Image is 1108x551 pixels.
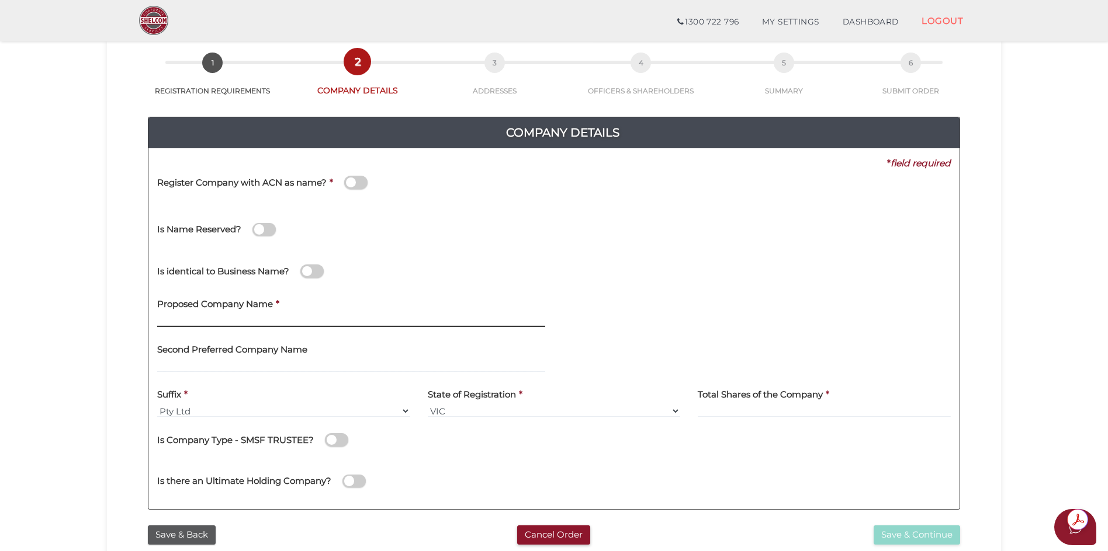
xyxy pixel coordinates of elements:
h4: Is Company Type - SMSF TRUSTEE? [157,435,314,445]
a: 2COMPANY DETAILS [289,64,427,96]
i: field required [891,158,951,169]
h4: Is identical to Business Name? [157,267,289,277]
h4: Total Shares of the Company [698,390,823,400]
span: 5 [774,53,794,73]
button: Save & Continue [874,525,960,545]
h4: Is Name Reserved? [157,225,241,235]
a: MY SETTINGS [750,11,831,34]
h4: Register Company with ACN as name? [157,178,327,188]
span: 3 [484,53,505,73]
h4: State of Registration [428,390,516,400]
a: 3ADDRESSES [426,65,564,96]
a: LOGOUT [910,9,975,33]
h4: Second Preferred Company Name [157,345,307,355]
h4: Is there an Ultimate Holding Company? [157,476,331,486]
h4: Proposed Company Name [157,299,273,309]
a: 5SUMMARY [718,65,850,96]
button: Cancel Order [517,525,590,545]
a: 6SUBMIT ORDER [850,65,972,96]
h4: Suffix [157,390,181,400]
button: Open asap [1054,509,1096,545]
a: 1REGISTRATION REQUIREMENTS [136,65,289,96]
a: 4OFFICERS & SHAREHOLDERS [564,65,719,96]
button: Save & Back [148,525,216,545]
a: DASHBOARD [831,11,910,34]
span: 2 [347,51,368,72]
span: 1 [202,53,223,73]
h4: Company Details [157,123,968,142]
span: 4 [631,53,651,73]
a: 1300 722 796 [666,11,750,34]
span: 6 [901,53,921,73]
